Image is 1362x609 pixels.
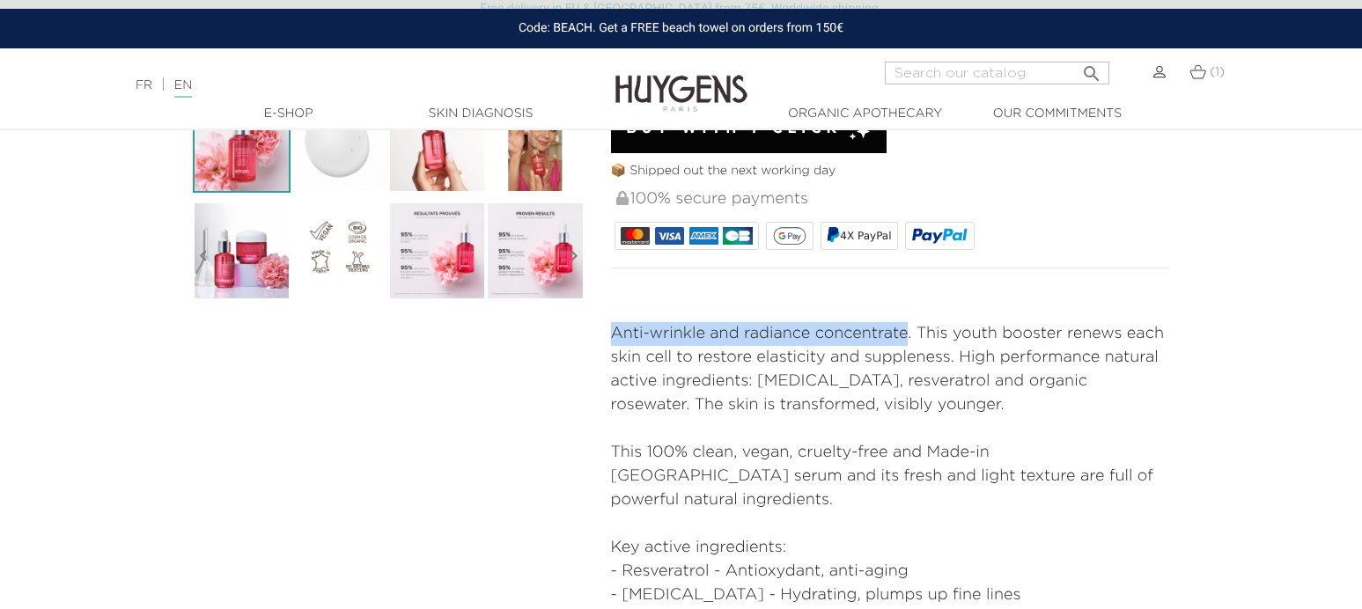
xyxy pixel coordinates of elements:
p: 📦 Shipped out the next working day [611,162,1170,180]
i:  [563,212,585,300]
a: EN [174,79,192,98]
img: AMEX [689,227,718,245]
a: E-Shop [201,105,377,123]
div: 100% secure payments [615,180,1170,218]
p: This 100% clean, vegan, cruelty-free and Made-in [GEOGRAPHIC_DATA] serum and its fresh and light ... [611,441,1170,512]
a: Skin Diagnosis [393,105,569,123]
a: FR [136,79,152,92]
a: Organic Apothecary [777,105,953,123]
img: VISA [655,227,684,245]
img: 100% secure payments [616,191,629,205]
i:  [193,212,214,300]
img: MASTERCARD [621,227,650,245]
p: Anti-wrinkle and radiance concentrate. This youth booster renews each skin cell to restore elasti... [611,322,1170,417]
iframe: Comment appliquer le Sérum resvératrol ? [193,309,585,529]
img: google_pay [773,227,806,245]
img: CB_NATIONALE [723,227,752,245]
span: 4X PayPal [840,230,891,242]
p: - Resveratrol - Antioxydant, anti-aging [611,560,1170,583]
button:  [1076,56,1108,80]
p: Key active ingredients: [611,536,1170,560]
p: - [MEDICAL_DATA] - Hydrating, plumps up fine lines [611,583,1170,607]
span: (1) [1210,66,1225,78]
input: Search [885,62,1109,84]
a: Our commitments [969,105,1145,123]
i:  [1081,58,1102,79]
a: (1) [1189,65,1226,79]
div: | [127,75,555,96]
img: Huygens [615,47,747,114]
